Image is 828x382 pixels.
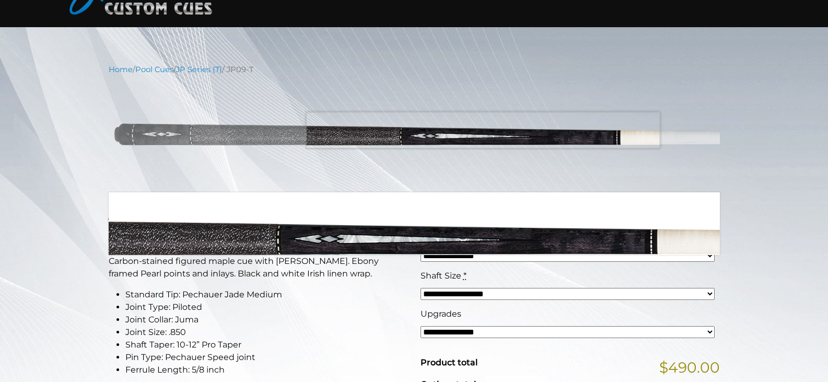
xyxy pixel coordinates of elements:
[421,271,461,281] span: Shaft Size
[109,255,408,280] p: Carbon-stained figured maple cue with [PERSON_NAME]. Ebony framed Pearl points and inlays. Black ...
[125,326,408,339] li: Joint Size: .850
[109,83,720,185] img: jp09-T.png
[463,271,467,281] abbr: required
[135,65,173,74] a: Pool Cues
[125,314,408,326] li: Joint Collar: Juma
[109,64,720,75] nav: Breadcrumb
[421,233,471,242] span: Cue Weight
[125,288,408,301] li: Standard Tip: Pechauer Jade Medium
[125,364,408,376] li: Ferrule Length: 5/8 inch
[125,339,408,351] li: Shaft Taper: 10-12” Pro Taper
[109,237,347,249] strong: This Pechauer pool cue takes 6-10 weeks to ship.
[176,65,222,74] a: JP Series (T)
[473,233,476,242] abbr: required
[125,301,408,314] li: Joint Type: Piloted
[125,351,408,364] li: Pin Type: Pechauer Speed joint
[421,203,481,221] bdi: 490.00
[109,65,133,74] a: Home
[421,357,477,367] span: Product total
[109,201,281,226] strong: JP09-T Pool Cue
[421,309,461,319] span: Upgrades
[421,203,429,221] span: $
[659,356,720,378] span: $490.00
